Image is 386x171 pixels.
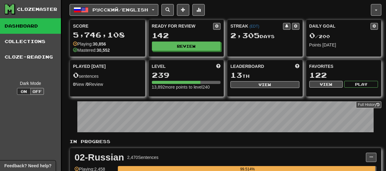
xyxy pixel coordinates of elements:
[152,42,221,51] button: Review
[356,101,381,108] a: Full History
[161,4,174,16] button: Search sentences
[73,23,142,29] div: Score
[192,4,205,16] button: More stats
[295,63,299,69] span: This week in points, UTC
[73,81,142,87] div: New / Review
[75,153,124,162] div: 02-Russian
[30,88,44,95] button: Off
[230,63,264,69] span: Leaderboard
[152,71,221,79] div: 239
[230,32,299,40] div: Day s
[152,63,166,69] span: Level
[93,42,106,46] strong: 30,856
[230,71,242,79] span: 13
[230,31,260,40] span: 2,305
[152,23,213,29] div: Ready for Review
[17,6,57,12] div: Clozemaster
[96,48,110,53] strong: 30,552
[230,23,283,29] div: Streak
[177,4,189,16] button: Add sentence to collection
[73,41,106,47] div: Playing:
[152,84,221,90] div: 13,892 more points to level 240
[309,23,371,30] div: Daily Goal
[92,7,148,12] span: Русский / English
[73,71,142,79] div: sentences
[17,88,31,95] button: On
[5,80,56,86] div: Dark Mode
[309,31,315,40] span: 0
[309,71,378,79] div: 122
[73,82,75,87] strong: 0
[309,63,378,69] div: Favorites
[4,163,51,169] span: Open feedback widget
[216,63,221,69] span: Score more points to level up
[73,47,110,53] div: Mastered:
[309,34,330,39] span: / 200
[73,63,106,69] span: Played [DATE]
[230,71,299,79] div: th
[309,42,378,48] div: Points [DATE]
[73,31,142,39] div: 5,746,108
[70,138,381,145] p: In Progress
[344,81,378,88] button: Play
[70,4,158,16] button: Русский/English
[73,71,79,79] span: 0
[309,81,343,88] button: View
[230,81,299,88] button: View
[152,32,221,39] div: 142
[249,24,259,28] a: (EDT)
[87,82,89,87] strong: 0
[127,154,158,160] div: 2,470 Sentences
